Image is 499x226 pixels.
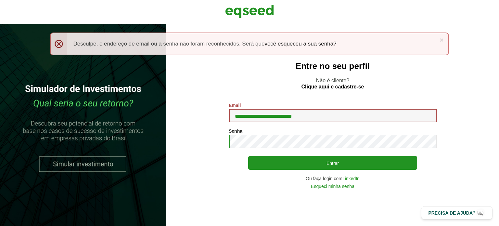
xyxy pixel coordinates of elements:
a: LinkedIn [342,176,360,181]
a: Clique aqui e cadastre-se [301,84,364,89]
div: Ou faça login com [229,176,437,181]
div: Desculpe, o endereço de email ou a senha não foram reconhecidos. Será que [50,33,449,55]
a: Esqueci minha senha [311,184,354,189]
label: Email [229,103,241,108]
h2: Entre no seu perfil [179,61,486,71]
button: Entrar [248,156,417,170]
p: Não é cliente? [179,77,486,90]
label: Senha [229,129,242,133]
a: você esqueceu a sua senha? [264,41,336,47]
img: EqSeed Logo [225,3,274,20]
a: × [440,36,443,43]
